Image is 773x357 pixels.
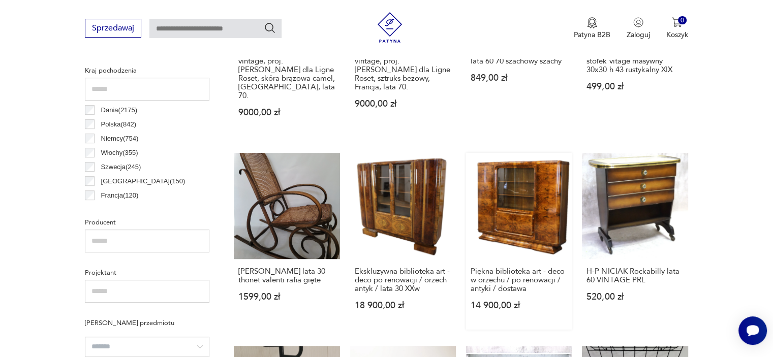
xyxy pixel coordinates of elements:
h3: H-P NICIAK Rockabilly lata 60 VINTAGE PRL [586,267,683,284]
button: Patyna B2B [574,17,610,40]
p: Czechy ( 112 ) [101,204,139,215]
p: 1599,00 zł [238,293,335,301]
p: Szwecja ( 245 ) [101,161,141,173]
button: 0Koszyk [666,17,688,40]
h3: stolik kwietnik rzeźbiony stołek vitage masywny 30x30 h 43 rustykalny XIX [586,48,683,74]
img: Patyna - sklep z meblami i dekoracjami vintage [375,12,405,43]
p: Zaloguj [627,30,650,40]
p: Dania ( 2175 ) [101,105,138,116]
p: 499,00 zł [586,82,683,91]
p: 14 900,00 zł [471,301,567,310]
p: 849,00 zł [471,74,567,82]
p: [GEOGRAPHIC_DATA] ( 150 ) [101,176,185,187]
p: Patyna B2B [574,30,610,40]
p: Polska ( 842 ) [101,119,136,130]
a: fotel bujany lata 30 thonet valenti rafia gięte[PERSON_NAME] lata 30 thonet valenti rafia gięte15... [234,153,339,329]
h3: stolik pomocnik na kółkach lata 60 70 szachowy szachy [471,48,567,66]
p: Projektant [85,267,209,278]
p: 520,00 zł [586,293,683,301]
p: Francja ( 120 ) [101,190,139,201]
p: Niemcy ( 754 ) [101,133,139,144]
h3: Fotel wypoczynkowy Togo vintage, proj. [PERSON_NAME] dla Ligne Roset, skóra brązowa camel, [GEOGR... [238,48,335,100]
img: Ikona koszyka [672,17,682,27]
h3: Piękna biblioteka art - deco w orzechu / po renowacji / antyki / dostawa [471,267,567,293]
p: Włochy ( 355 ) [101,147,138,158]
h3: [PERSON_NAME] lata 30 thonet valenti rafia gięte [238,267,335,284]
h3: Ekskluzywna biblioteka art - deco po renowacji / orzech antyk / lata 30 XXw [355,267,451,293]
p: 18 900,00 zł [355,301,451,310]
button: Sprzedawaj [85,19,141,38]
p: 9000,00 zł [238,108,335,117]
a: Ekskluzywna biblioteka art - deco po renowacji / orzech antyk / lata 30 XXwEkskluzywna biblioteka... [350,153,456,329]
button: Zaloguj [627,17,650,40]
p: Koszyk [666,30,688,40]
p: Producent [85,217,209,228]
h3: Fotel wypoczynkowy Togo vintage, proj. [PERSON_NAME] dla Ligne Roset, sztruks beżowy, Francja, la... [355,48,451,91]
a: Piękna biblioteka art - deco w orzechu / po renowacji / antyki / dostawaPiękna biblioteka art - d... [466,153,572,329]
img: Ikonka użytkownika [633,17,643,27]
button: Szukaj [264,22,276,34]
a: Sprzedawaj [85,25,141,33]
img: Ikona medalu [587,17,597,28]
div: 0 [678,16,687,25]
p: Kraj pochodzenia [85,65,209,76]
iframe: Smartsupp widget button [738,316,767,345]
a: H-P NICIAK Rockabilly lata 60 VINTAGE PRLH-P NICIAK Rockabilly lata 60 VINTAGE PRL520,00 zł [582,153,688,329]
p: 9000,00 zł [355,100,451,108]
p: [PERSON_NAME] przedmiotu [85,317,209,329]
a: Ikona medaluPatyna B2B [574,17,610,40]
